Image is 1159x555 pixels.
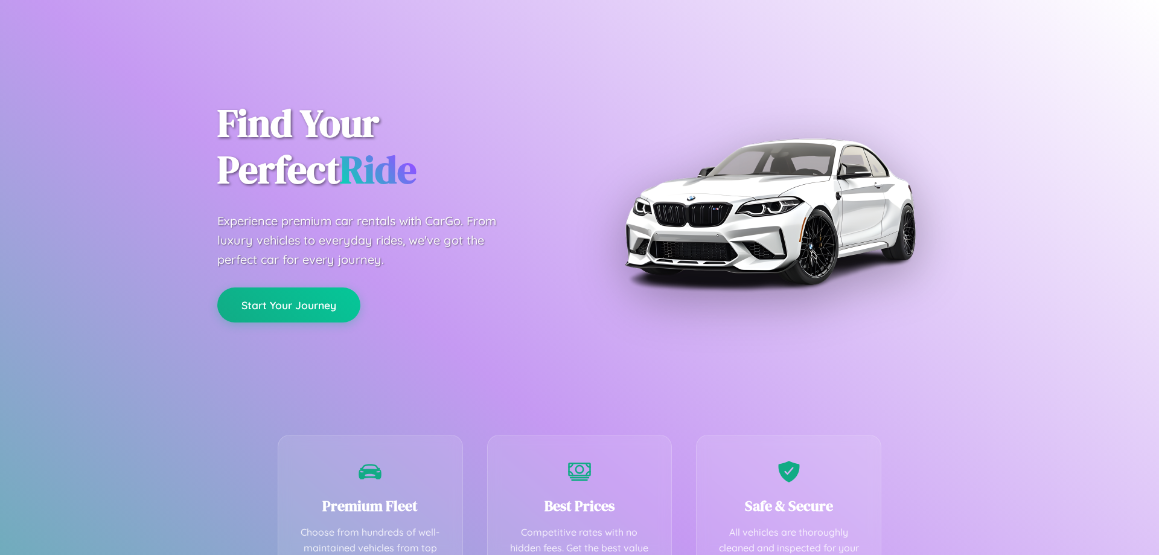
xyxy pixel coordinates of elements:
[506,496,654,516] h3: Best Prices
[715,496,863,516] h3: Safe & Secure
[217,100,561,193] h1: Find Your Perfect
[340,143,417,196] span: Ride
[619,60,921,362] img: Premium BMW car rental vehicle
[217,287,360,322] button: Start Your Journey
[296,496,444,516] h3: Premium Fleet
[217,211,519,269] p: Experience premium car rentals with CarGo. From luxury vehicles to everyday rides, we've got the ...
